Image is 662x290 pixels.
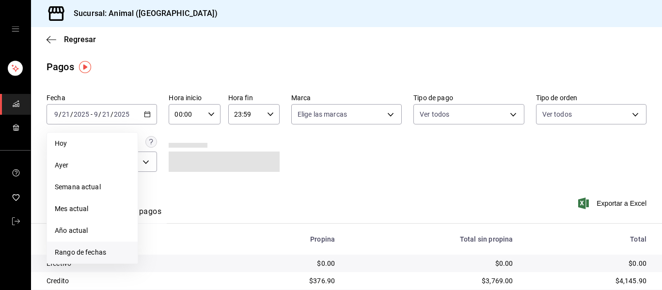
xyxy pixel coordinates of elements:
[91,110,93,118] span: -
[228,94,280,101] label: Hora fin
[528,259,646,268] div: $0.00
[528,235,646,243] div: Total
[243,259,335,268] div: $0.00
[125,207,161,223] button: Ver pagos
[580,198,646,209] button: Exportar a Excel
[528,276,646,286] div: $4,145.90
[420,109,449,119] span: Ver todos
[536,94,646,101] label: Tipo de orden
[55,226,130,236] span: Año actual
[55,204,130,214] span: Mes actual
[298,109,347,119] span: Elige las marcas
[66,8,218,19] h3: Sucursal: Animal ([GEOGRAPHIC_DATA])
[62,110,70,118] input: --
[413,94,524,101] label: Tipo de pago
[64,35,96,44] span: Regresar
[70,110,73,118] span: /
[94,110,98,118] input: --
[350,259,513,268] div: $0.00
[169,94,220,101] label: Hora inicio
[54,110,59,118] input: --
[542,109,572,119] span: Ver todos
[350,276,513,286] div: $3,769.00
[243,235,335,243] div: Propina
[47,276,228,286] div: Credito
[291,94,402,101] label: Marca
[55,160,130,170] span: Ayer
[55,138,130,149] span: Hoy
[110,110,113,118] span: /
[102,110,110,118] input: --
[79,61,91,73] img: Tooltip marker
[47,94,157,101] label: Fecha
[59,110,62,118] span: /
[55,247,130,258] span: Rango de fechas
[55,182,130,192] span: Semana actual
[350,235,513,243] div: Total sin propina
[98,110,101,118] span: /
[47,60,74,74] div: Pagos
[47,35,96,44] button: Regresar
[113,110,130,118] input: ----
[243,276,335,286] div: $376.90
[73,110,90,118] input: ----
[12,25,19,33] button: open drawer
